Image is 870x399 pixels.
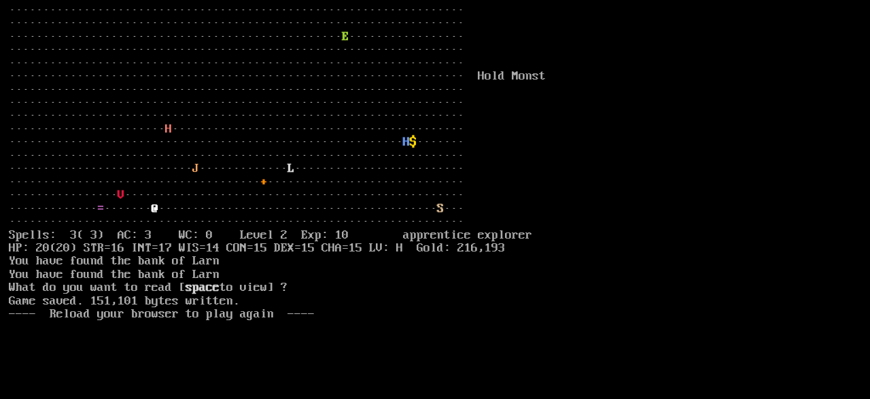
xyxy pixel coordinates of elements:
[192,162,199,175] font: J
[97,202,104,215] font: =
[437,202,444,215] font: S
[118,188,124,202] font: V
[186,281,220,294] b: space
[260,175,267,189] font: +
[9,4,557,379] larn: ··································································· ·····························...
[152,202,158,215] font: @
[403,135,410,149] font: H
[165,122,172,136] font: H
[288,162,294,175] font: L
[342,30,349,44] font: E
[410,135,417,149] font: $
